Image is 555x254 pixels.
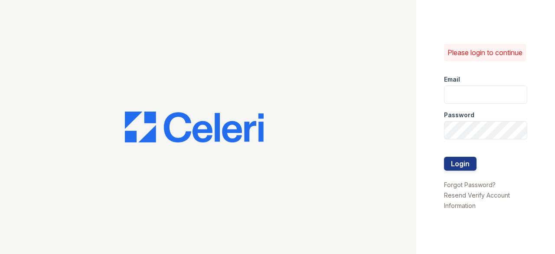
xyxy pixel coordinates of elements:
img: CE_Logo_Blue-a8612792a0a2168367f1c8372b55b34899dd931a85d93a1a3d3e32e68fde9ad4.png [125,112,264,143]
label: Email [444,75,460,84]
a: Resend Verify Account Information [444,191,510,209]
p: Please login to continue [447,47,522,58]
a: Forgot Password? [444,181,496,188]
button: Login [444,157,477,171]
label: Password [444,111,474,119]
